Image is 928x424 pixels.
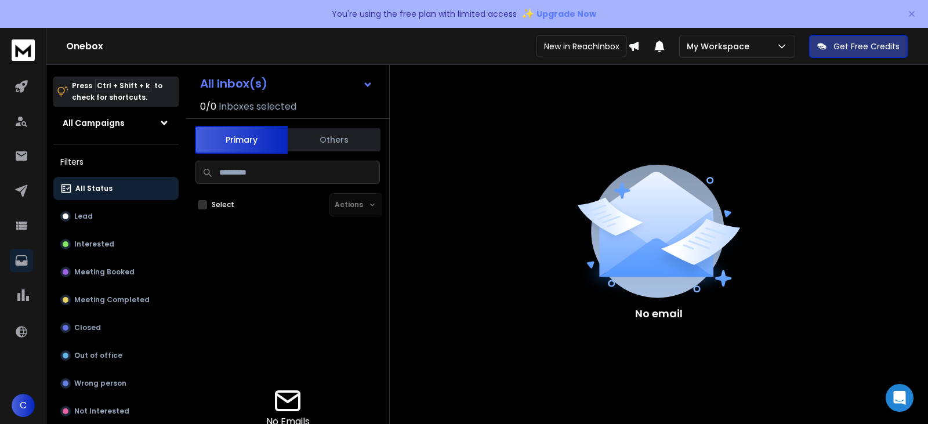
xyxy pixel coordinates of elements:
[536,8,596,20] span: Upgrade Now
[74,267,135,277] p: Meeting Booked
[332,8,517,20] p: You're using the free plan with limited access
[74,323,101,332] p: Closed
[12,394,35,417] button: C
[219,100,296,114] h3: Inboxes selected
[53,372,179,395] button: Wrong person
[63,117,125,129] h1: All Campaigns
[53,288,179,311] button: Meeting Completed
[536,35,627,57] div: New in ReachInbox
[53,111,179,135] button: All Campaigns
[200,78,267,89] h1: All Inbox(s)
[72,80,162,103] p: Press to check for shortcuts.
[809,35,908,58] button: Get Free Credits
[74,295,150,305] p: Meeting Completed
[66,39,628,53] h1: Onebox
[200,100,216,114] span: 0 / 0
[74,240,114,249] p: Interested
[74,212,93,221] p: Lead
[95,79,151,92] span: Ctrl + Shift + k
[521,6,534,22] span: ✨
[635,306,683,322] p: No email
[288,127,380,153] button: Others
[687,41,754,52] p: My Workspace
[53,344,179,367] button: Out of office
[53,400,179,423] button: Not Interested
[53,316,179,339] button: Closed
[53,205,179,228] button: Lead
[74,407,129,416] p: Not Interested
[53,154,179,170] h3: Filters
[53,260,179,284] button: Meeting Booked
[191,72,382,95] button: All Inbox(s)
[75,184,113,193] p: All Status
[12,39,35,61] img: logo
[833,41,900,52] p: Get Free Credits
[53,177,179,200] button: All Status
[74,379,126,388] p: Wrong person
[521,2,596,26] button: ✨Upgrade Now
[886,384,913,412] div: Open Intercom Messenger
[195,126,288,154] button: Primary
[53,233,179,256] button: Interested
[212,200,234,209] label: Select
[74,351,122,360] p: Out of office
